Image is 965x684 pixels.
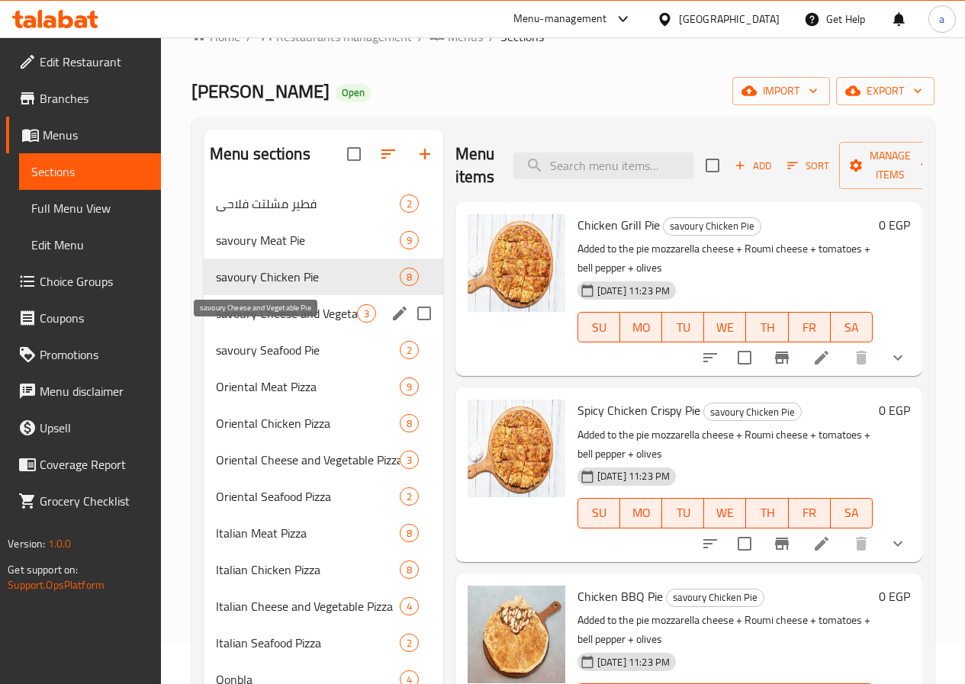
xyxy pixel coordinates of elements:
div: savoury Chicken Pie [703,403,802,421]
div: Oriental Meat Pizza9 [204,368,443,405]
button: delete [843,525,880,562]
span: Promotions [40,345,149,364]
span: savoury Meat Pie [216,231,400,249]
div: items [400,341,419,359]
button: delete [843,339,880,376]
span: 8 [400,563,418,577]
button: SU [577,312,620,342]
span: Menus [448,27,483,46]
span: TH [752,316,782,339]
a: Promotions [6,336,161,373]
span: Menus [43,126,149,144]
div: Italian Seafood Pizza2 [204,625,443,661]
button: Branch-specific-item [764,339,800,376]
button: WE [704,312,746,342]
span: savoury Chicken Pie [704,403,801,421]
div: Oriental Seafood Pizza2 [204,478,443,515]
span: Branches [40,89,149,108]
span: 3 [358,307,375,321]
span: 2 [400,343,418,358]
a: Menus [6,117,161,153]
div: Italian Meat Pizza8 [204,515,443,551]
span: Select all sections [338,138,370,170]
span: WE [710,316,740,339]
span: Upsell [40,419,149,437]
a: Menu disclaimer [6,373,161,409]
a: Edit Restaurant [6,43,161,80]
div: Menu-management [513,10,607,28]
span: Italian Chicken Pizza [216,560,400,579]
span: Add [732,157,774,175]
span: savoury Cheese and Vegetable Pie [216,304,357,323]
button: TU [662,312,704,342]
img: Chicken Grill Pie [468,214,565,312]
svg: Show Choices [889,535,907,553]
span: savoury Chicken Pie [216,268,400,286]
div: [GEOGRAPHIC_DATA] [679,11,780,27]
div: savoury Chicken Pie8 [204,259,443,295]
span: export [848,82,922,101]
a: Upsell [6,409,161,446]
span: Restaurants management [276,27,412,46]
span: 9 [400,380,418,394]
div: items [400,524,419,542]
span: Spicy Chicken Crispy Pie [577,399,700,422]
a: Support.OpsPlatform [8,575,105,595]
div: items [400,597,419,615]
div: items [400,377,419,396]
div: savoury Cheese and Vegetable Pie3edit [204,295,443,332]
span: 3 [400,453,418,467]
button: show more [880,339,916,376]
span: 8 [400,270,418,284]
svg: Show Choices [889,348,907,367]
span: SA [837,502,867,524]
a: Branches [6,80,161,117]
h6: 0 EGP [879,586,910,607]
span: TU [668,316,698,339]
span: FR [795,316,825,339]
span: 2 [400,490,418,504]
div: items [400,194,419,213]
button: sort-choices [692,339,729,376]
div: Oriental Cheese and Vegetable Pizza [216,451,400,469]
a: Edit menu item [812,535,831,553]
span: 1.0.0 [47,534,71,554]
span: Sort sections [370,136,407,172]
span: 8 [400,416,418,431]
img: Chicken BBQ Pie [468,586,565,683]
span: Sort [787,157,829,175]
button: Add [729,154,777,178]
button: TU [662,498,704,528]
span: Sort items [777,154,839,178]
span: Select to update [729,342,761,374]
button: FR [789,498,831,528]
span: 2 [400,197,418,211]
a: Edit Menu [19,226,161,263]
span: FR [795,502,825,524]
div: items [357,304,376,323]
span: SA [837,316,867,339]
button: FR [789,312,831,342]
p: Added to the pie mozzarella cheese + Roumi cheese + tomatoes + bell pepper + olives [577,425,873,464]
span: Edit Restaurant [40,53,149,71]
a: Grocery Checklist [6,483,161,519]
li: / [246,27,252,46]
span: TU [668,502,698,524]
button: TH [746,498,788,528]
a: Choice Groups [6,263,161,300]
a: Full Menu View [19,190,161,226]
span: MO [626,316,656,339]
button: Sort [783,154,833,178]
span: Sections [500,27,544,46]
div: Oriental Seafood Pizza [216,487,400,506]
span: Grocery Checklist [40,492,149,510]
div: Italian Meat Pizza [216,524,400,542]
div: Italian Chicken Pizza8 [204,551,443,588]
div: Oriental Meat Pizza [216,377,400,396]
a: Sections [19,153,161,190]
div: savoury Chicken Pie [663,217,761,236]
span: 9 [400,233,418,248]
span: a [939,11,944,27]
h2: Menu items [455,143,495,188]
span: Open [336,86,371,99]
